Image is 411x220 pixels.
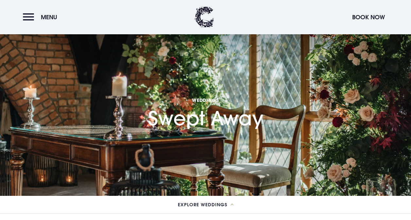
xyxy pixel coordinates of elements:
[148,69,263,130] h1: Swept Away
[349,10,388,24] button: Book Now
[148,97,263,103] span: Weddings
[23,10,60,24] button: Menu
[41,13,57,21] span: Menu
[195,7,214,28] img: Clandeboye Lodge
[178,202,227,207] span: Explore Weddings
